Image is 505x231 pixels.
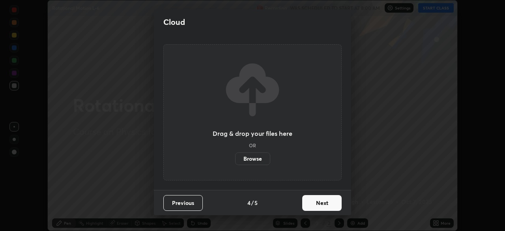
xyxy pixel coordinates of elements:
[302,195,342,211] button: Next
[247,199,251,207] h4: 4
[251,199,254,207] h4: /
[254,199,258,207] h4: 5
[163,195,203,211] button: Previous
[213,130,292,137] h3: Drag & drop your files here
[249,143,256,148] h5: OR
[163,17,185,27] h2: Cloud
